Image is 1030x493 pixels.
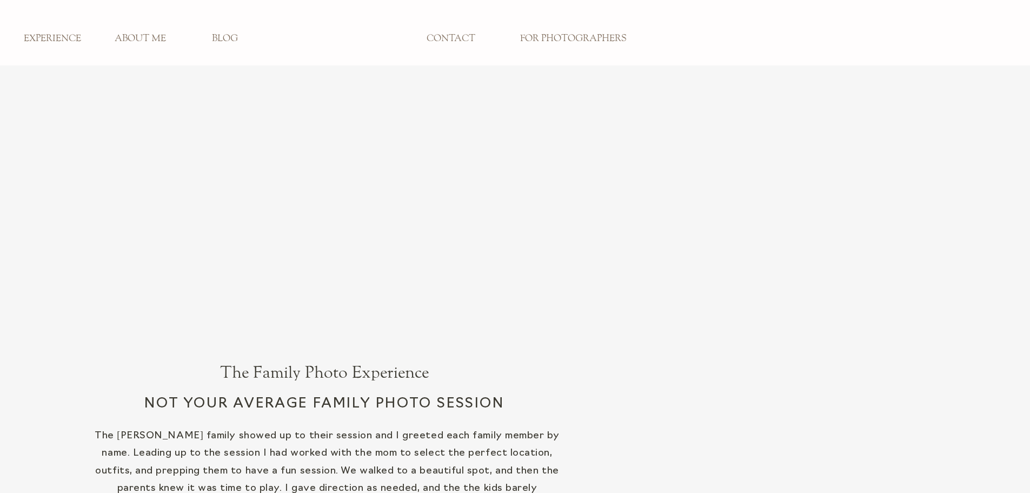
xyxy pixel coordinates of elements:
a: CONTACT [415,33,487,45]
h1: The Family Photo Experience [139,363,509,385]
a: BLOG [189,33,261,45]
h2: Not your average family photo session [30,393,619,425]
a: EXPERIENCE [17,33,88,45]
a: FOR PHOTOGRAPHERS [512,33,634,45]
a: ABOUT ME [104,33,176,45]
